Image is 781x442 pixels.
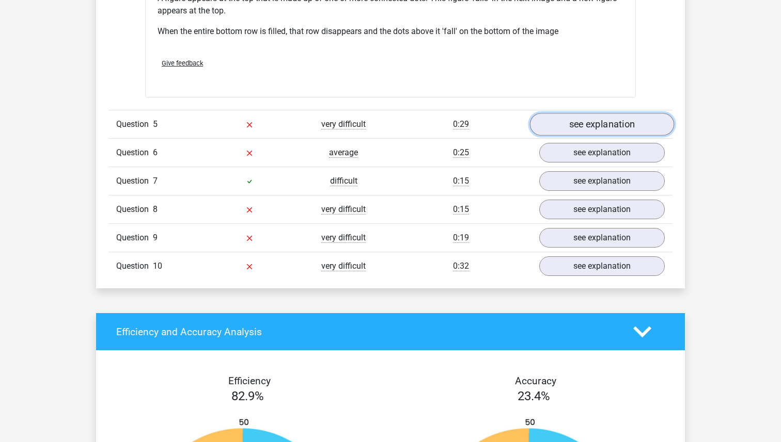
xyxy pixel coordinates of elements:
span: 5 [153,119,158,129]
span: Question [116,203,153,216]
span: Question [116,260,153,272]
h4: Efficiency [116,375,383,387]
span: 9 [153,233,158,242]
span: 8 [153,204,158,214]
span: very difficult [321,261,366,271]
span: 0:19 [453,233,469,243]
span: 0:25 [453,148,469,158]
span: Question [116,175,153,187]
a: see explanation [539,256,665,276]
span: very difficult [321,204,366,215]
span: difficult [330,176,357,186]
span: Question [116,146,153,159]
span: 0:15 [453,204,469,215]
span: Question [116,232,153,244]
span: 82.9% [231,389,264,403]
span: 10 [153,261,162,271]
span: Question [116,118,153,130]
a: see explanation [539,228,665,248]
p: When the entire bottom row is filled, that row disappears and the dots above it 'fall' on the bot... [158,25,623,38]
span: 7 [153,176,158,186]
span: 0:15 [453,176,469,186]
span: average [329,148,358,158]
span: very difficult [321,233,366,243]
span: 6 [153,148,158,157]
span: 0:29 [453,119,469,129]
h4: Efficiency and Accuracy Analysis [116,326,618,338]
span: 23.4% [518,389,550,403]
a: see explanation [539,171,665,191]
a: see explanation [539,200,665,219]
a: see explanation [530,113,674,136]
span: Give feedback [162,59,203,67]
span: 0:32 [453,261,469,271]
span: very difficult [321,119,366,129]
h4: Accuracy [402,375,669,387]
a: see explanation [539,143,665,162]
